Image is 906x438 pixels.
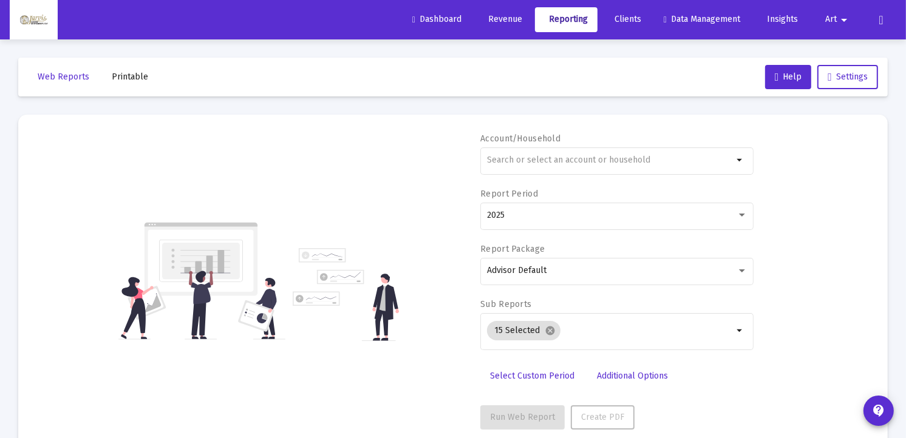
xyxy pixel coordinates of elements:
[118,221,285,341] img: reporting
[545,325,556,336] mat-icon: cancel
[837,8,851,32] mat-icon: arrow_drop_down
[19,8,49,32] img: Dashboard
[811,7,866,32] button: Art
[487,321,560,340] mat-chip: 15 Selected
[825,15,837,25] span: Art
[403,7,471,32] a: Dashboard
[733,323,748,338] mat-icon: arrow_drop_down
[412,14,462,24] span: Dashboard
[38,72,89,82] span: Web Reports
[836,72,868,82] span: Settings
[474,7,532,32] a: Revenue
[490,371,574,381] span: Select Custom Period
[601,7,651,32] a: Clients
[102,65,158,89] button: Printable
[487,318,733,343] mat-chip-list: Selection
[480,244,545,254] label: Report Package
[817,65,878,89] button: Settings
[487,265,547,275] span: Advisor Default
[775,72,802,82] span: Help
[545,14,588,24] span: Reporting
[610,14,641,24] span: Clients
[753,7,808,32] a: Insights
[765,65,812,89] button: Help
[733,153,748,167] mat-icon: arrow_drop_down
[571,405,635,430] button: Create PDF
[581,412,624,422] span: Create PDF
[597,371,668,381] span: Additional Options
[535,7,598,32] a: Reporting
[763,14,798,24] span: Insights
[487,210,505,220] span: 2025
[480,133,560,144] label: Account/Household
[487,155,733,165] input: Search or select an account or household
[484,14,522,24] span: Revenue
[112,72,148,82] span: Printable
[654,7,750,32] a: Data Management
[664,14,740,24] span: Data Management
[871,403,886,418] mat-icon: contact_support
[28,65,99,89] button: Web Reports
[293,248,399,341] img: reporting-alt
[480,189,538,199] label: Report Period
[490,412,555,422] span: Run Web Report
[480,405,565,430] button: Run Web Report
[480,299,531,309] label: Sub Reports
